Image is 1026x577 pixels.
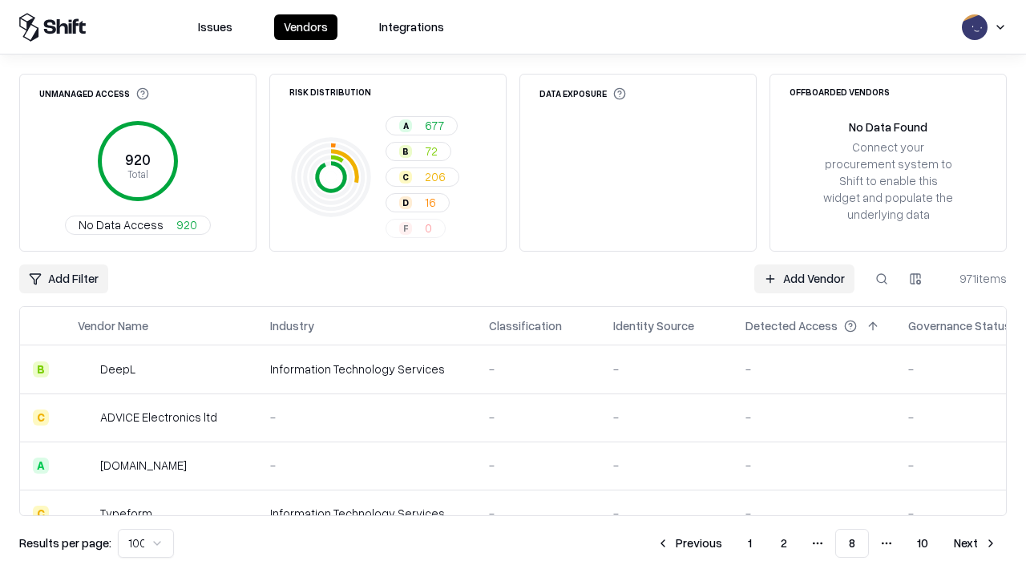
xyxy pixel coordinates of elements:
a: Add Vendor [754,264,854,293]
div: A [399,119,412,132]
div: - [613,505,720,522]
button: Next [944,529,1007,558]
div: B [399,145,412,158]
div: Vendor Name [78,317,148,334]
img: cybersafe.co.il [78,458,94,474]
span: 206 [425,168,446,185]
div: - [489,457,588,474]
span: 72 [425,143,438,159]
div: A [33,458,49,474]
div: Data Exposure [539,87,626,100]
div: Detected Access [745,317,838,334]
p: Results per page: [19,535,111,551]
div: B [33,361,49,377]
button: 8 [835,529,869,558]
img: ADVICE Electronics ltd [78,410,94,426]
span: 920 [176,216,197,233]
button: A677 [386,116,458,135]
div: - [270,409,463,426]
div: Information Technology Services [270,505,463,522]
div: - [613,409,720,426]
div: - [745,361,883,377]
button: Integrations [370,14,454,40]
div: C [33,506,49,522]
div: Industry [270,317,314,334]
span: 16 [425,194,436,211]
div: - [489,409,588,426]
div: - [613,457,720,474]
div: C [399,171,412,184]
tspan: Total [127,167,148,180]
div: Risk Distribution [289,87,371,96]
button: Add Filter [19,264,108,293]
div: ADVICE Electronics ltd [100,409,217,426]
button: Vendors [274,14,337,40]
div: - [745,505,883,522]
button: C206 [386,167,459,187]
nav: pagination [647,529,1007,558]
button: B72 [386,142,451,161]
button: Previous [647,529,732,558]
div: D [399,196,412,209]
div: - [745,409,883,426]
div: Connect your procurement system to Shift to enable this widget and populate the underlying data [822,139,955,224]
button: No Data Access920 [65,216,211,235]
div: - [270,457,463,474]
tspan: 920 [125,151,151,168]
span: No Data Access [79,216,164,233]
img: Typeform [78,506,94,522]
div: [DOMAIN_NAME] [100,457,187,474]
button: 2 [768,529,800,558]
div: Classification [489,317,562,334]
div: Unmanaged Access [39,87,149,100]
div: C [33,410,49,426]
div: No Data Found [849,119,927,135]
img: DeepL [78,361,94,377]
button: 10 [904,529,941,558]
div: Offboarded Vendors [790,87,890,96]
div: 971 items [943,270,1007,287]
div: - [489,505,588,522]
div: Identity Source [613,317,694,334]
button: 1 [735,529,765,558]
button: Issues [188,14,242,40]
div: - [489,361,588,377]
div: Typeform [100,505,152,522]
div: Information Technology Services [270,361,463,377]
div: DeepL [100,361,135,377]
span: 677 [425,117,444,134]
button: D16 [386,193,450,212]
div: - [745,457,883,474]
div: Governance Status [908,317,1011,334]
div: - [613,361,720,377]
